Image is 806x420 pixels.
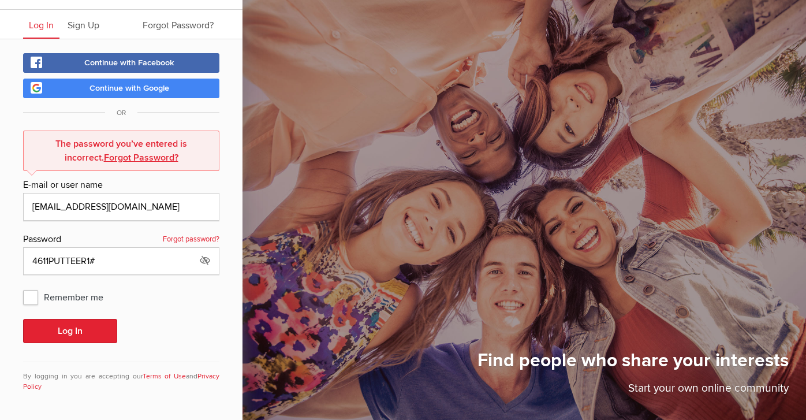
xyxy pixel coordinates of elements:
[104,152,178,163] a: Forgot Password?
[23,193,219,221] input: Email@address.com
[477,349,789,380] h1: Find people who share your interests
[23,79,219,98] a: Continue with Google
[29,20,54,31] span: Log In
[23,287,115,307] span: Remember me
[23,10,59,39] a: Log In
[23,362,219,392] div: By logging in you are accepting our and
[23,319,117,343] button: Log In
[137,10,219,39] a: Forgot Password?
[143,20,214,31] span: Forgot Password?
[477,380,789,403] p: Start your own online community
[62,10,105,39] a: Sign Up
[29,137,213,165] div: The password you’ve entered is incorrect.
[163,232,219,247] a: Forgot password?
[23,53,219,73] a: Continue with Facebook
[105,109,137,117] span: OR
[143,372,186,381] a: Terms of Use
[23,232,219,247] div: Password
[23,178,219,193] div: E-mail or user name
[68,20,99,31] span: Sign Up
[84,58,174,68] span: Continue with Facebook
[89,83,169,93] span: Continue with Google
